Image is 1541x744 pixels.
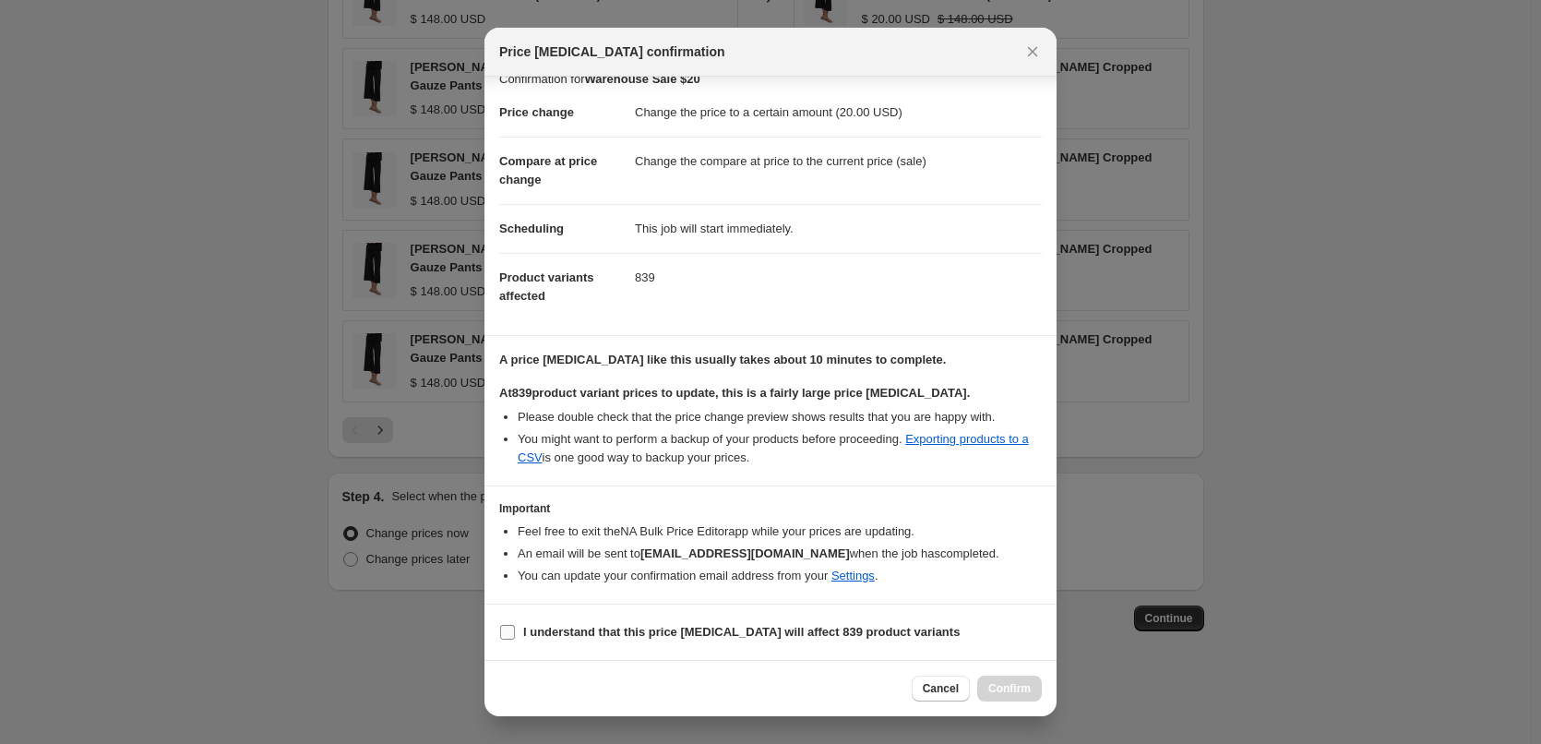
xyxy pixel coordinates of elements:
[635,137,1042,186] dd: Change the compare at price to the current price (sale)
[518,545,1042,563] li: An email will be sent to when the job has completed .
[584,72,699,86] b: Warehouse Sale $20
[923,681,959,696] span: Cancel
[499,501,1042,516] h3: Important
[499,353,946,366] b: A price [MEDICAL_DATA] like this usually takes about 10 minutes to complete.
[499,42,725,61] span: Price [MEDICAL_DATA] confirmation
[499,70,1042,89] p: Confirmation for
[635,204,1042,253] dd: This job will start immediately.
[635,89,1042,137] dd: Change the price to a certain amount (20.00 USD)
[518,408,1042,426] li: Please double check that the price change preview shows results that you are happy with.
[518,522,1042,541] li: Feel free to exit the NA Bulk Price Editor app while your prices are updating.
[523,625,960,639] b: I understand that this price [MEDICAL_DATA] will affect 839 product variants
[499,386,970,400] b: At 839 product variant prices to update, this is a fairly large price [MEDICAL_DATA].
[635,253,1042,302] dd: 839
[499,154,597,186] span: Compare at price change
[912,676,970,702] button: Cancel
[831,569,875,582] a: Settings
[1020,39,1045,65] button: Close
[518,430,1042,467] li: You might want to perform a backup of your products before proceeding. is one good way to backup ...
[640,546,850,560] b: [EMAIL_ADDRESS][DOMAIN_NAME]
[518,567,1042,585] li: You can update your confirmation email address from your .
[499,270,594,303] span: Product variants affected
[499,105,574,119] span: Price change
[499,222,564,235] span: Scheduling
[518,432,1029,464] a: Exporting products to a CSV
